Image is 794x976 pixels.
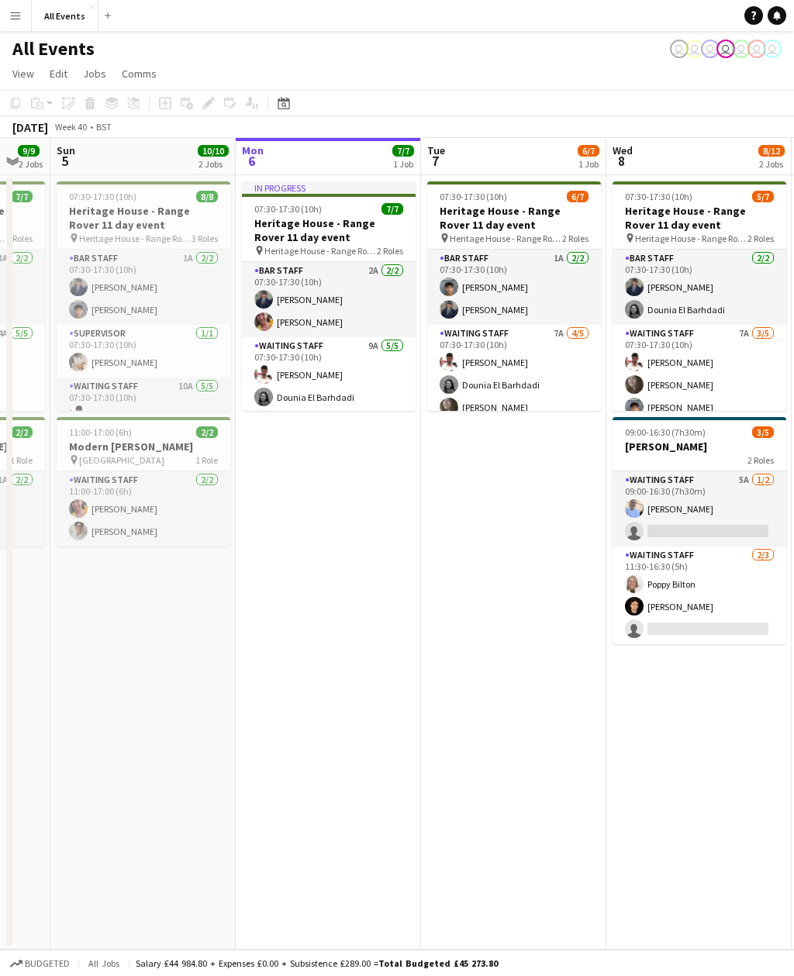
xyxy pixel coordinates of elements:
[240,152,264,170] span: 6
[10,454,33,466] span: 1 Role
[242,337,416,480] app-card-role: Waiting Staff9A5/507:30-17:30 (10h)[PERSON_NAME]Dounia El Barhdadi
[377,245,403,257] span: 2 Roles
[196,191,218,202] span: 8/8
[763,40,782,58] app-user-avatar: Nathan Wong
[122,67,157,81] span: Comms
[427,325,601,467] app-card-role: Waiting Staff7A4/507:30-17:30 (10h)[PERSON_NAME]Dounia El Barhdadi[PERSON_NAME]
[8,955,72,972] button: Budgeted
[57,417,230,547] app-job-card: 11:00-17:00 (6h)2/2Modern [PERSON_NAME] [GEOGRAPHIC_DATA]1 RoleWaiting Staff2/211:00-17:00 (6h)[P...
[136,957,498,969] div: Salary £44 984.80 + Expenses £0.00 + Subsistence £289.00 =
[378,957,498,969] span: Total Budgeted £45 273.80
[57,440,230,454] h3: Modern [PERSON_NAME]
[613,204,786,232] h3: Heritage House - Range Rover 11 day event
[12,119,48,135] div: [DATE]
[425,152,445,170] span: 7
[613,440,786,454] h3: [PERSON_NAME]
[85,957,123,969] span: All jobs
[242,262,416,337] app-card-role: Bar Staff2A2/207:30-17:30 (10h)[PERSON_NAME][PERSON_NAME]
[392,145,414,157] span: 7/7
[54,152,75,170] span: 5
[613,325,786,467] app-card-role: Waiting Staff7A3/507:30-17:30 (10h)[PERSON_NAME][PERSON_NAME][PERSON_NAME]
[578,158,599,170] div: 1 Job
[18,145,40,157] span: 9/9
[613,181,786,411] app-job-card: 07:30-17:30 (10h)5/7Heritage House - Range Rover 11 day event Heritage House - Range Rover 11 day...
[83,67,106,81] span: Jobs
[610,152,633,170] span: 8
[12,37,95,60] h1: All Events
[613,143,633,157] span: Wed
[32,1,98,31] button: All Events
[427,250,601,325] app-card-role: Bar Staff1A2/207:30-17:30 (10h)[PERSON_NAME][PERSON_NAME]
[578,145,599,157] span: 6/7
[57,143,75,157] span: Sun
[19,158,43,170] div: 2 Jobs
[43,64,74,84] a: Edit
[450,233,562,244] span: Heritage House - Range Rover 11 day event
[242,216,416,244] h3: Heritage House - Range Rover 11 day event
[57,181,230,411] app-job-card: 07:30-17:30 (10h)8/8Heritage House - Range Rover 11 day event Heritage House - Range Rover 11 day...
[613,547,786,644] app-card-role: Waiting Staff2/311:30-16:30 (5h)Poppy Bilton[PERSON_NAME]
[57,204,230,232] h3: Heritage House - Range Rover 11 day event
[254,203,322,215] span: 07:30-17:30 (10h)
[427,143,445,157] span: Tue
[57,250,230,325] app-card-role: Bar Staff1A2/207:30-17:30 (10h)[PERSON_NAME][PERSON_NAME]
[11,426,33,438] span: 2/2
[264,245,377,257] span: Heritage House - Range Rover 11 day event
[242,181,416,194] div: In progress
[69,191,136,202] span: 07:30-17:30 (10h)
[198,145,229,157] span: 10/10
[25,958,70,969] span: Budgeted
[625,191,692,202] span: 07:30-17:30 (10h)
[562,233,589,244] span: 2 Roles
[613,250,786,325] app-card-role: Bar Staff2/207:30-17:30 (10h)[PERSON_NAME]Dounia El Barhdadi
[440,191,507,202] span: 07:30-17:30 (10h)
[752,191,774,202] span: 5/7
[57,471,230,547] app-card-role: Waiting Staff2/211:00-17:00 (6h)[PERSON_NAME][PERSON_NAME]
[670,40,689,58] app-user-avatar: Nathan Wong
[242,181,416,411] app-job-card: In progress07:30-17:30 (10h)7/7Heritage House - Range Rover 11 day event Heritage House - Range R...
[625,426,706,438] span: 09:00-16:30 (7h30m)
[747,40,766,58] app-user-avatar: Nathan Wong
[747,233,774,244] span: 2 Roles
[77,64,112,84] a: Jobs
[195,454,218,466] span: 1 Role
[11,191,33,202] span: 7/7
[12,67,34,81] span: View
[427,204,601,232] h3: Heritage House - Range Rover 11 day event
[79,454,164,466] span: [GEOGRAPHIC_DATA]
[192,233,218,244] span: 3 Roles
[701,40,720,58] app-user-avatar: Nathan Wong
[116,64,163,84] a: Comms
[51,121,90,133] span: Week 40
[567,191,589,202] span: 6/7
[732,40,751,58] app-user-avatar: Nathan Wong
[57,325,230,378] app-card-role: Supervisor1/107:30-17:30 (10h)[PERSON_NAME]
[752,426,774,438] span: 3/5
[69,426,132,438] span: 11:00-17:00 (6h)
[685,40,704,58] app-user-avatar: Nathan Wong
[6,64,40,84] a: View
[198,158,228,170] div: 2 Jobs
[613,471,786,547] app-card-role: Waiting Staff5A1/209:00-16:30 (7h30m)[PERSON_NAME]
[196,426,218,438] span: 2/2
[613,417,786,644] app-job-card: 09:00-16:30 (7h30m)3/5[PERSON_NAME]2 RolesWaiting Staff5A1/209:00-16:30 (7h30m)[PERSON_NAME] Wait...
[427,181,601,411] app-job-card: 07:30-17:30 (10h)6/7Heritage House - Range Rover 11 day event Heritage House - Range Rover 11 day...
[50,67,67,81] span: Edit
[747,454,774,466] span: 2 Roles
[79,233,192,244] span: Heritage House - Range Rover 11 day event
[6,233,33,244] span: 2 Roles
[759,158,784,170] div: 2 Jobs
[635,233,747,244] span: Heritage House - Range Rover 11 day event
[758,145,785,157] span: 8/12
[57,378,230,520] app-card-role: Waiting Staff10A5/507:30-17:30 (10h)[PERSON_NAME]
[393,158,413,170] div: 1 Job
[96,121,112,133] div: BST
[242,143,264,157] span: Mon
[381,203,403,215] span: 7/7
